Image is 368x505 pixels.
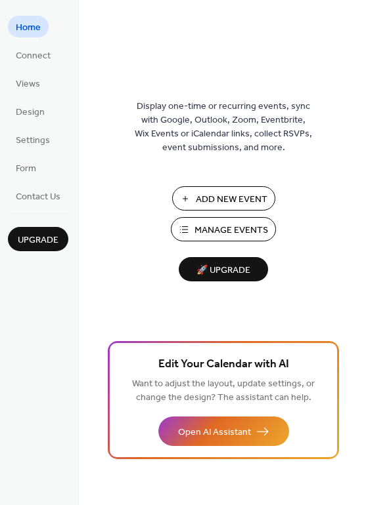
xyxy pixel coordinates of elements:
[187,262,260,279] span: 🚀 Upgrade
[171,217,276,241] button: Manage Events
[16,190,60,204] span: Contact Us
[16,49,51,63] span: Connect
[8,129,58,150] a: Settings
[8,227,68,251] button: Upgrade
[135,100,312,155] span: Display one-time or recurring events, sync with Google, Outlook, Zoom, Eventbrite, Wix Events or ...
[158,355,289,374] span: Edit Your Calendar with AI
[158,416,289,446] button: Open AI Assistant
[18,233,58,247] span: Upgrade
[196,193,267,207] span: Add New Event
[16,21,41,35] span: Home
[172,186,275,211] button: Add New Event
[195,224,268,237] span: Manage Events
[8,157,44,178] a: Form
[16,106,45,119] span: Design
[179,257,268,281] button: 🚀 Upgrade
[16,162,36,176] span: Form
[8,72,48,94] a: Views
[132,375,315,407] span: Want to adjust the layout, update settings, or change the design? The assistant can help.
[8,100,53,122] a: Design
[8,185,68,207] a: Contact Us
[8,16,49,37] a: Home
[16,77,40,91] span: Views
[8,44,58,66] a: Connect
[16,134,50,148] span: Settings
[178,426,251,439] span: Open AI Assistant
